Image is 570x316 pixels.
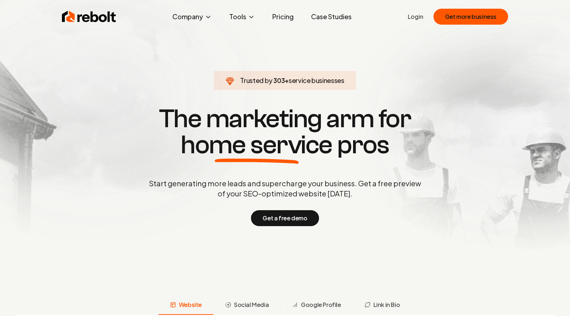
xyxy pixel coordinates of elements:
[273,75,285,86] span: 303
[267,9,299,24] a: Pricing
[179,300,202,309] span: Website
[408,12,423,21] a: Login
[305,9,357,24] a: Case Studies
[167,9,218,24] button: Company
[280,296,352,315] button: Google Profile
[285,76,289,84] span: +
[223,9,261,24] button: Tools
[301,300,341,309] span: Google Profile
[159,296,213,315] button: Website
[373,300,400,309] span: Link in Bio
[62,9,116,24] img: Rebolt Logo
[181,132,332,158] span: home service
[289,76,344,84] span: service businesses
[234,300,269,309] span: Social Media
[240,76,272,84] span: Trusted by
[251,210,319,226] button: Get a free demo
[213,296,280,315] button: Social Media
[433,9,508,25] button: Get more business
[111,106,459,158] h1: The marketing arm for pros
[147,178,423,199] p: Start generating more leads and supercharge your business. Get a free preview of your SEO-optimiz...
[353,296,412,315] button: Link in Bio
